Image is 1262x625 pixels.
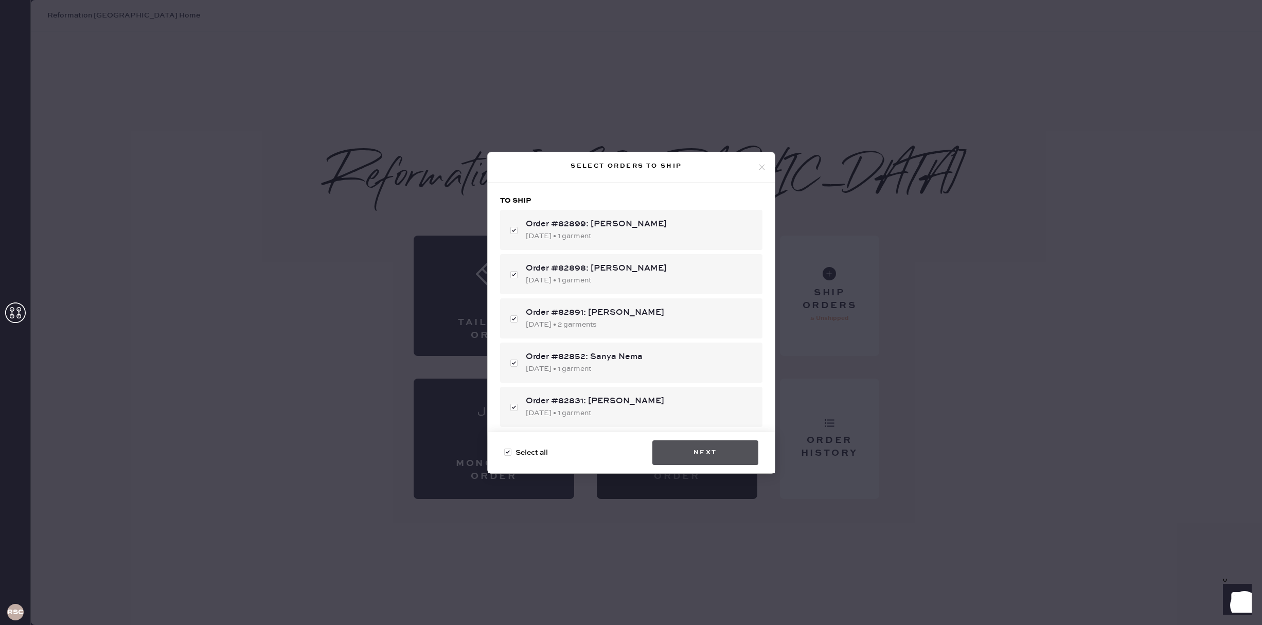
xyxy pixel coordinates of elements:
div: [DATE] • 1 garment [526,275,754,286]
div: [DATE] • 1 garment [526,230,754,242]
div: [DATE] • 1 garment [526,363,754,374]
div: [DATE] • 1 garment [526,407,754,419]
div: [DATE] • 2 garments [526,319,754,330]
div: Order #82831: [PERSON_NAME] [526,395,754,407]
span: Select all [516,447,548,458]
div: Order #82898: [PERSON_NAME] [526,262,754,275]
div: Order #82891: [PERSON_NAME] [526,307,754,319]
div: Order #82899: [PERSON_NAME] [526,218,754,230]
iframe: Front Chat [1213,579,1257,623]
div: Order #82852: Sanya Nema [526,351,754,363]
h3: RSCPA [7,609,24,616]
div: Select orders to ship [496,160,757,172]
h3: To ship [500,195,762,206]
button: Next [652,440,758,465]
